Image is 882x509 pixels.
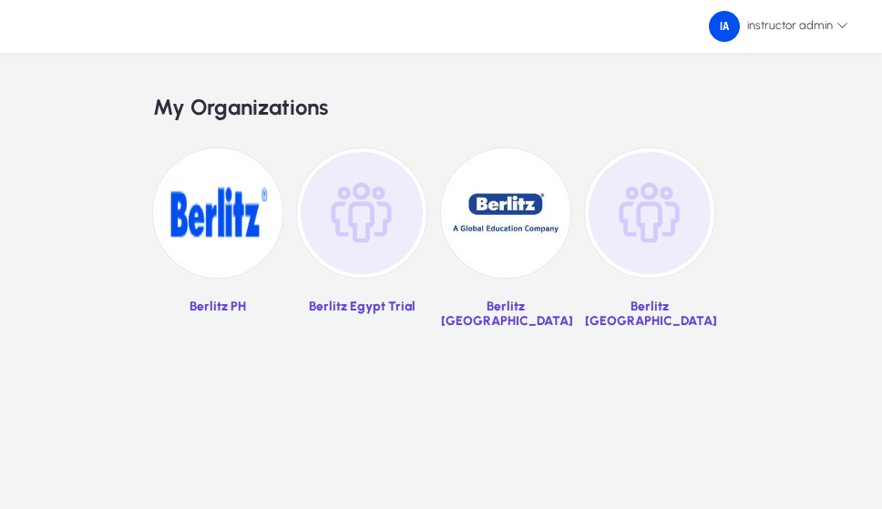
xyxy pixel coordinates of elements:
img: organization-placeholder.png [297,148,426,278]
img: 28.png [153,148,282,278]
a: Berlitz Egypt Trial [297,148,426,342]
a: Berlitz PH [153,148,282,342]
img: organization-placeholder.png [585,148,714,278]
img: 34.jpg [441,148,570,278]
img: 239.png [709,11,740,42]
a: Berlitz [GEOGRAPHIC_DATA] [441,148,570,342]
span: instructor admin [709,11,848,42]
p: Berlitz PH [153,300,282,315]
a: Berlitz [GEOGRAPHIC_DATA] [585,148,714,342]
p: Berlitz [GEOGRAPHIC_DATA] [585,300,714,330]
p: Berlitz [GEOGRAPHIC_DATA] [441,300,570,330]
p: Berlitz Egypt Trial [297,300,426,315]
h2: My Organizations [153,95,729,121]
button: instructor admin [694,10,863,43]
